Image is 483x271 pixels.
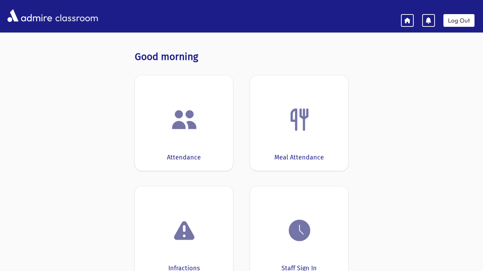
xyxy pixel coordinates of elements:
div: Meal Attendance [274,153,324,162]
img: clock.png [286,217,313,244]
img: exclamation.png [171,218,198,245]
img: Fork.png [286,106,313,133]
span: classroom [54,6,98,25]
div: Attendance [167,153,201,162]
img: AdmirePro [6,7,54,24]
a: Log Out [443,14,475,27]
img: users.png [171,106,198,133]
h3: Good morning [135,51,348,63]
